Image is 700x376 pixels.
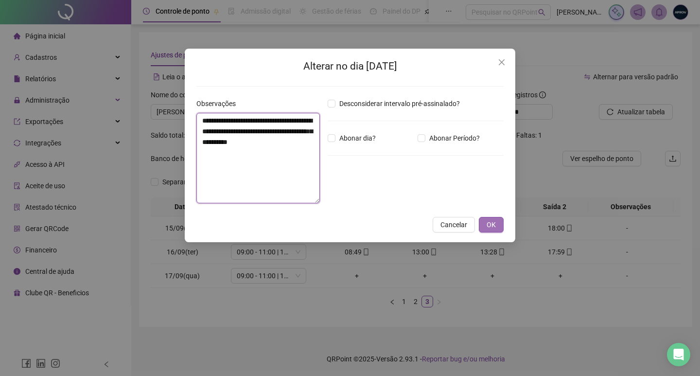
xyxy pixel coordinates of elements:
[487,219,496,230] span: OK
[196,98,242,109] label: Observações
[196,58,504,74] h2: Alterar no dia [DATE]
[494,54,509,70] button: Close
[498,58,506,66] span: close
[479,217,504,233] button: OK
[425,133,484,143] span: Abonar Período?
[335,133,380,143] span: Abonar dia?
[335,98,464,109] span: Desconsiderar intervalo pré-assinalado?
[667,343,690,366] div: Open Intercom Messenger
[433,217,475,233] button: Cancelar
[440,219,467,230] span: Cancelar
